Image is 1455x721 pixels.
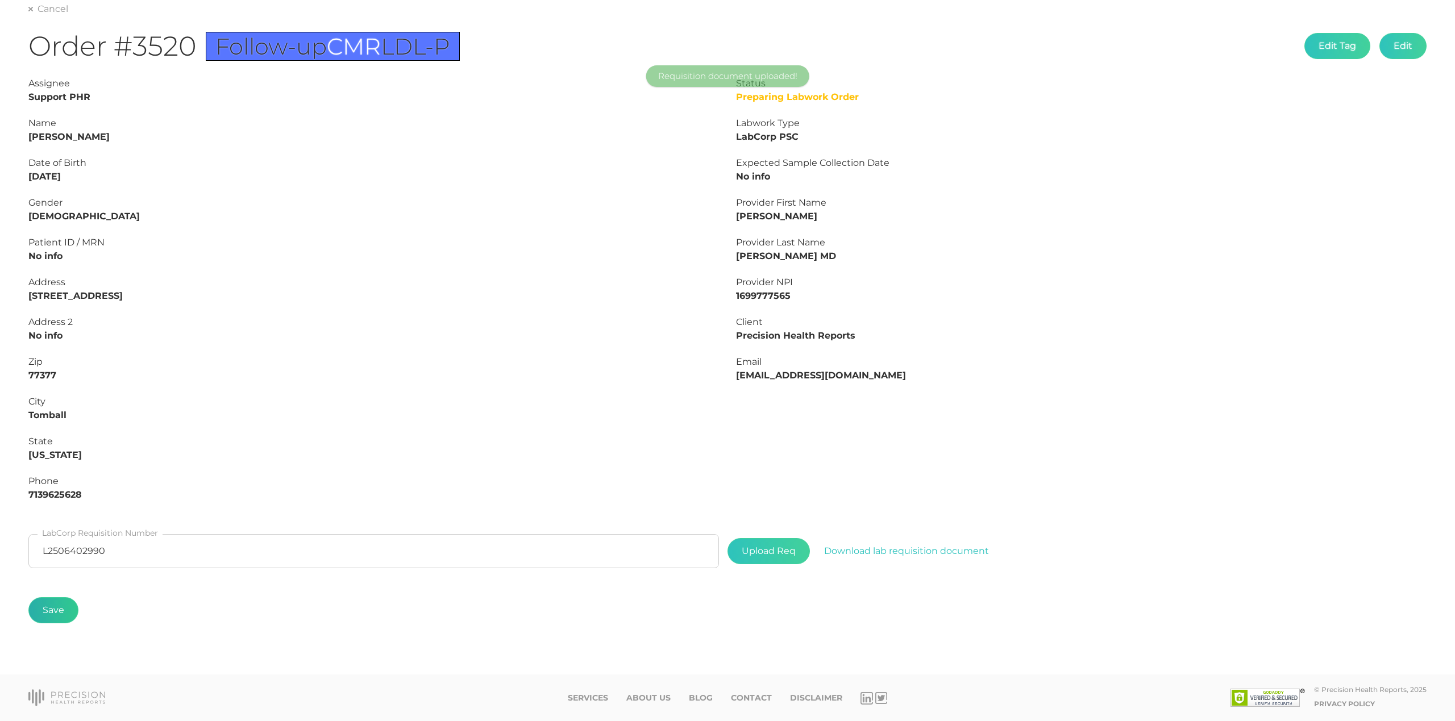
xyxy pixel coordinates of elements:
strong: [DEMOGRAPHIC_DATA] [28,211,140,222]
strong: 1699777565 [736,290,791,301]
div: Labwork Type [736,116,1427,130]
div: Client [736,315,1427,329]
button: Edit Tag [1304,33,1370,59]
div: © Precision Health Reports, 2025 [1314,685,1427,694]
a: About Us [626,693,671,703]
a: Privacy Policy [1314,699,1375,708]
div: Phone [28,474,719,488]
div: Date of Birth [28,156,719,170]
strong: [DATE] [28,171,61,182]
strong: [PERSON_NAME] MD [736,251,836,261]
div: Patient ID / MRN [28,236,719,249]
strong: Tomball [28,410,66,420]
strong: No info [28,251,63,261]
span: Follow-up [215,32,327,60]
h1: Order #3520 [28,30,460,63]
img: SSL site seal - click to verify [1230,689,1305,707]
div: Expected Sample Collection Date [736,156,1427,170]
button: Edit [1379,33,1427,59]
strong: 7139625628 [28,489,82,500]
div: Assignee [28,77,719,90]
div: State [28,435,719,448]
a: Services [568,693,608,703]
div: Name [28,116,719,130]
span: Preparing Labwork Order [736,91,859,102]
div: Address [28,276,719,289]
div: Gender [28,196,719,210]
div: City [28,395,719,409]
div: Provider Last Name [736,236,1427,249]
div: Zip [28,355,719,369]
div: Address 2 [28,315,719,329]
a: Blog [689,693,713,703]
div: Email [736,355,1427,369]
strong: [PERSON_NAME] [736,211,817,222]
input: LabCorp Requisition Number [28,534,719,568]
strong: [PERSON_NAME] [28,131,110,142]
span: LDL-P [381,32,450,60]
strong: [EMAIL_ADDRESS][DOMAIN_NAME] [736,370,906,381]
strong: Precision Health Reports [736,330,855,341]
span: Upload Req [727,538,810,564]
a: Cancel [28,3,68,15]
strong: Support PHR [28,91,90,102]
strong: 77377 [28,370,56,381]
strong: [STREET_ADDRESS] [28,290,123,301]
button: Download lab requisition document [810,538,1003,564]
strong: LabCorp PSC [736,131,799,142]
span: CMR [327,32,381,60]
strong: [US_STATE] [28,449,82,460]
strong: No info [28,330,63,341]
strong: No info [736,171,770,182]
a: Contact [731,693,772,703]
div: Status [736,77,1427,90]
div: Requisition document uploaded! [646,65,809,87]
div: Provider First Name [736,196,1427,210]
a: Disclaimer [790,693,842,703]
div: Provider NPI [736,276,1427,289]
button: Save [28,597,78,623]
